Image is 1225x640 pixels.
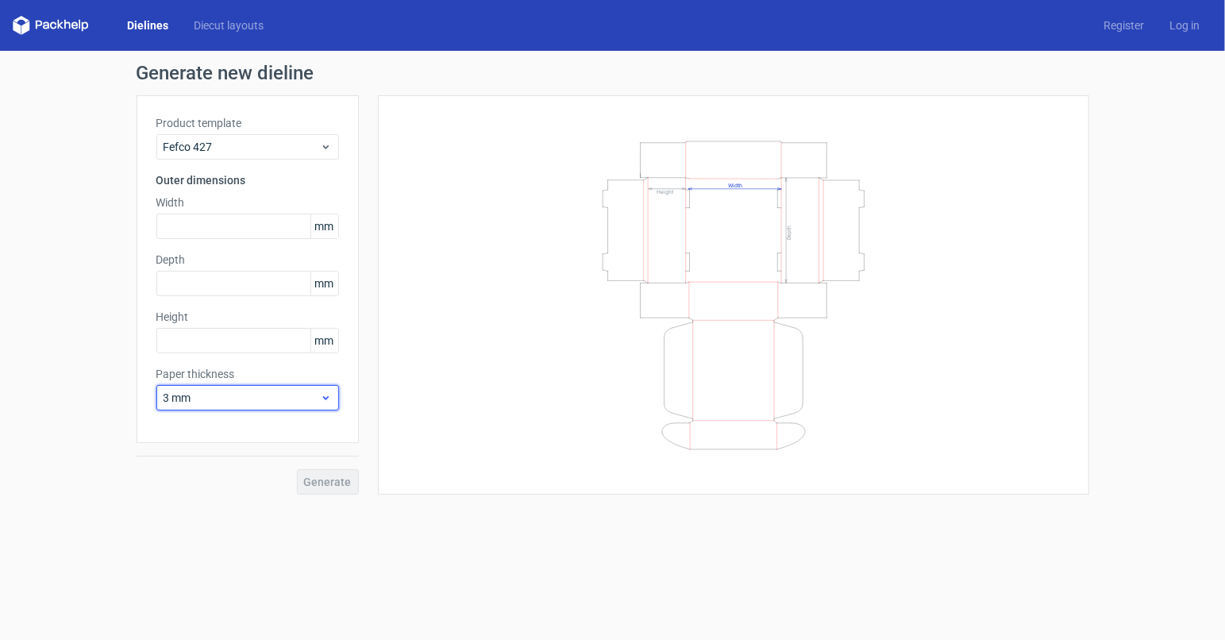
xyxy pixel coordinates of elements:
[181,17,276,33] a: Diecut layouts
[156,172,339,188] h3: Outer dimensions
[156,195,339,210] label: Width
[156,115,339,131] label: Product template
[1091,17,1157,33] a: Register
[164,390,320,406] span: 3 mm
[786,225,792,239] text: Depth
[657,188,673,195] text: Height
[728,181,743,188] text: Width
[310,329,338,353] span: mm
[310,214,338,238] span: mm
[137,64,1089,83] h1: Generate new dieline
[310,272,338,295] span: mm
[156,366,339,382] label: Paper thickness
[156,252,339,268] label: Depth
[114,17,181,33] a: Dielines
[1157,17,1212,33] a: Log in
[156,309,339,325] label: Height
[164,139,320,155] span: Fefco 427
